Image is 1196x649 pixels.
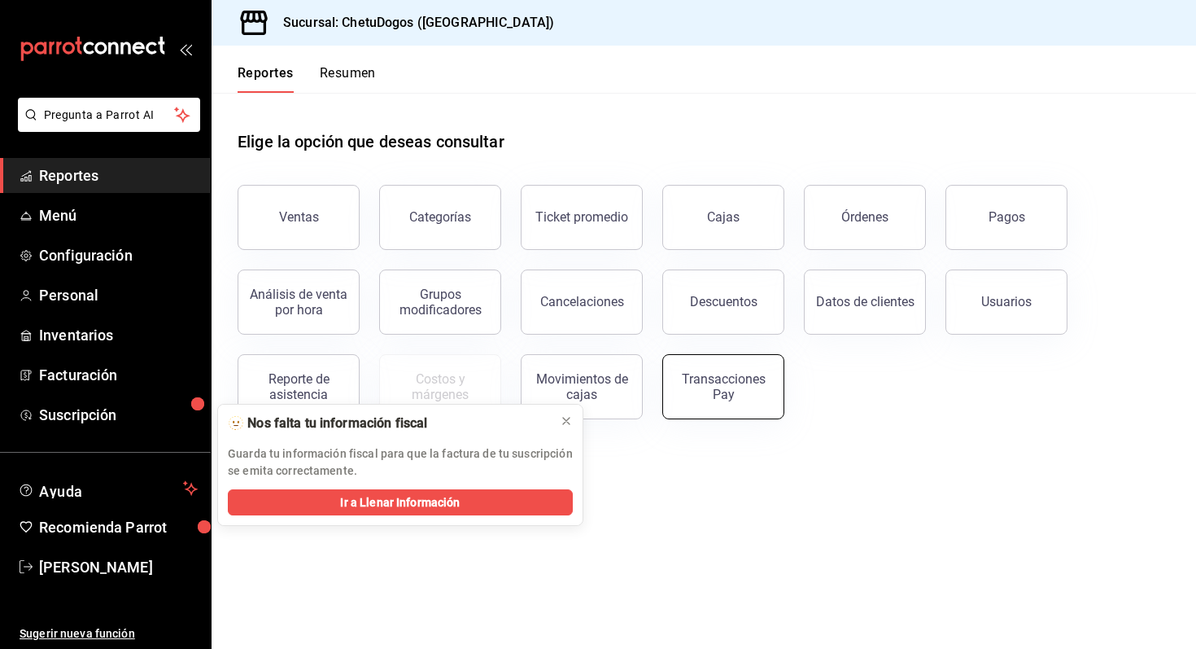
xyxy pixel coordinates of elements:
button: Cancelaciones [521,270,643,335]
button: Resumen [320,65,376,93]
button: Pregunta a Parrot AI [18,98,200,132]
span: Recomienda Parrot [39,516,198,538]
button: Análisis de venta por hora [238,270,360,335]
div: Descuentos [690,294,757,309]
div: Reporte de asistencia [248,371,349,402]
span: [PERSON_NAME] [39,556,198,578]
button: Transacciones Pay [662,354,784,419]
div: Costos y márgenes [390,371,491,402]
button: Movimientos de cajas [521,354,643,419]
div: navigation tabs [238,65,376,93]
h3: Sucursal: ChetuDogos ([GEOGRAPHIC_DATA]) [270,13,554,33]
span: Configuración [39,244,198,266]
button: Contrata inventarios para ver este reporte [379,354,501,419]
div: Pagos [989,209,1025,225]
div: Movimientos de cajas [531,371,632,402]
div: 🫥 Nos falta tu información fiscal [228,414,547,432]
button: Órdenes [804,185,926,250]
button: Reportes [238,65,294,93]
div: Datos de clientes [816,294,914,309]
button: Reporte de asistencia [238,354,360,419]
span: Ir a Llenar Información [340,494,460,511]
div: Cajas [707,208,740,227]
span: Pregunta a Parrot AI [44,107,175,124]
span: Inventarios [39,324,198,346]
span: Reportes [39,164,198,186]
button: Datos de clientes [804,270,926,335]
button: Ir a Llenar Información [228,489,573,515]
span: Facturación [39,364,198,386]
span: Personal [39,284,198,306]
div: Órdenes [841,209,888,225]
p: Guarda tu información fiscal para que la factura de tu suscripción se emita correctamente. [228,445,573,480]
div: Análisis de venta por hora [248,287,349,318]
span: Menú [39,204,198,226]
div: Cancelaciones [540,294,624,309]
span: Sugerir nueva función [20,625,198,642]
button: Descuentos [662,270,784,335]
div: Usuarios [981,294,1032,309]
button: Ventas [238,185,360,250]
button: Categorías [379,185,501,250]
div: Transacciones Pay [673,371,774,402]
button: Usuarios [945,270,1067,335]
div: Grupos modificadores [390,287,491,318]
button: Ticket promedio [521,185,643,250]
button: Pagos [945,185,1067,250]
button: open_drawer_menu [179,42,192,55]
div: Categorías [409,209,471,225]
span: Ayuda [39,479,177,498]
h1: Elige la opción que deseas consultar [238,129,504,154]
button: Grupos modificadores [379,270,501,335]
span: Suscripción [39,404,198,426]
a: Pregunta a Parrot AI [11,118,200,135]
a: Cajas [662,185,784,250]
div: Ventas [279,209,319,225]
div: Ticket promedio [535,209,628,225]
